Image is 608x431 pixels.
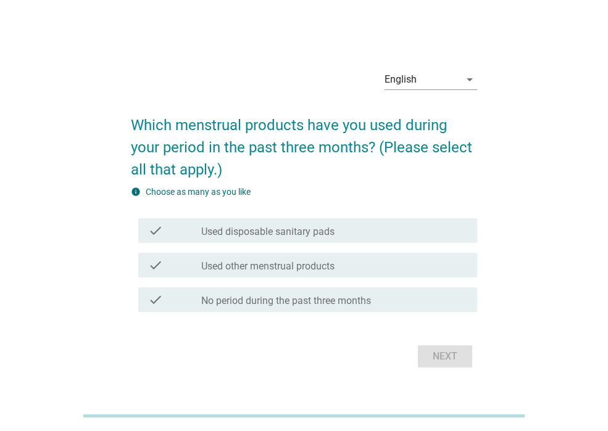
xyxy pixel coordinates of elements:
[146,187,251,197] label: Choose as many as you like
[201,226,335,238] label: Used disposable sanitary pads
[148,223,163,238] i: check
[148,292,163,307] i: check
[131,187,141,197] i: info
[148,258,163,273] i: check
[385,74,417,85] div: English
[462,72,477,87] i: arrow_drop_down
[131,102,477,181] h2: Which menstrual products have you used during your period in the past three months? (Please selec...
[201,260,335,273] label: Used other menstrual products
[201,295,371,307] label: No period during the past three months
